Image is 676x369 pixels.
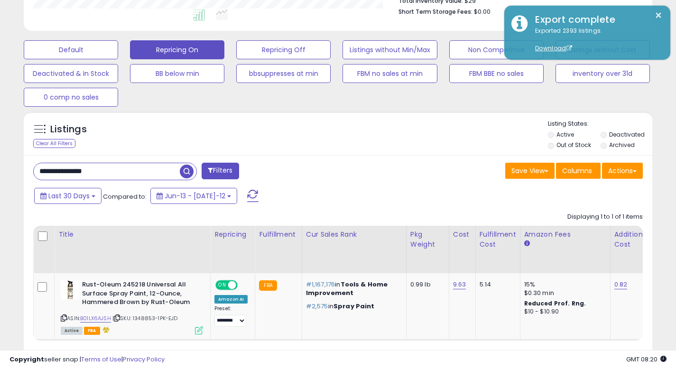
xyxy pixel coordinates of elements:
[112,314,178,322] span: | SKU: 1348853-1PK-EJD
[306,230,402,240] div: Cur Sales Rank
[474,7,491,16] span: $0.00
[343,64,437,83] button: FBM no sales at min
[165,191,225,201] span: Jun-13 - [DATE]-12
[61,280,80,299] img: 41xjskJvhSL._SL40_.jpg
[524,280,603,289] div: 15%
[556,64,650,83] button: inventory over 31d
[48,191,90,201] span: Last 30 Days
[236,64,331,83] button: bbsuppresses at min
[343,40,437,59] button: Listings without Min/Max
[535,44,572,52] a: Download
[524,230,606,240] div: Amazon Fees
[306,302,399,311] p: in
[556,130,574,138] label: Active
[81,355,121,364] a: Terms of Use
[61,280,203,333] div: ASIN:
[614,280,628,289] a: 0.82
[130,40,224,59] button: Repricing On
[259,230,297,240] div: Fulfillment
[24,88,118,107] button: 0 comp no sales
[214,295,248,304] div: Amazon AI
[655,9,662,21] button: ×
[602,163,643,179] button: Actions
[80,314,111,323] a: B01LX6AJSH
[259,280,277,291] small: FBA
[548,120,652,129] p: Listing States:
[82,280,197,309] b: Rust-Oleum 245218 Universal All Surface Spray Paint, 12-Ounce, Hammered Brown by Rust-Oleum
[58,230,206,240] div: Title
[609,130,645,138] label: Deactivated
[236,40,331,59] button: Repricing Off
[524,308,603,316] div: $10 - $10.90
[100,326,110,333] i: hazardous material
[480,230,516,249] div: Fulfillment Cost
[410,230,445,249] div: Pkg Weight
[123,355,165,364] a: Privacy Policy
[306,280,399,297] p: in
[398,8,472,16] b: Short Term Storage Fees:
[609,141,635,149] label: Archived
[214,305,248,327] div: Preset:
[556,141,591,149] label: Out of Stock
[306,302,328,311] span: #2,575
[130,64,224,83] button: BB below min
[61,327,83,335] span: All listings currently available for purchase on Amazon
[556,163,601,179] button: Columns
[150,188,237,204] button: Jun-13 - [DATE]-12
[524,289,603,297] div: $0.30 min
[214,230,251,240] div: Repricing
[84,327,100,335] span: FBA
[216,281,228,289] span: ON
[626,355,667,364] span: 2025-08-12 08:20 GMT
[50,123,87,136] h5: Listings
[9,355,165,364] div: seller snap | |
[453,230,472,240] div: Cost
[306,280,335,289] span: #1,167,176
[505,163,555,179] button: Save View
[528,27,663,53] div: Exported 2393 listings.
[480,280,513,289] div: 5.14
[306,280,388,297] span: Tools & Home Improvement
[524,240,530,248] small: Amazon Fees.
[9,355,44,364] strong: Copyright
[524,299,586,307] b: Reduced Prof. Rng.
[449,64,544,83] button: FBM BBE no sales
[202,163,239,179] button: Filters
[410,280,442,289] div: 0.99 lb
[567,212,643,221] div: Displaying 1 to 1 of 1 items
[614,230,649,249] div: Additional Cost
[562,166,592,175] span: Columns
[453,280,466,289] a: 9.63
[33,139,75,148] div: Clear All Filters
[103,192,147,201] span: Compared to:
[34,188,102,204] button: Last 30 Days
[24,64,118,83] button: Deactivated & In Stock
[528,13,663,27] div: Export complete
[24,40,118,59] button: Default
[449,40,544,59] button: Non Competitive
[333,302,375,311] span: Spray Paint
[236,281,251,289] span: OFF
